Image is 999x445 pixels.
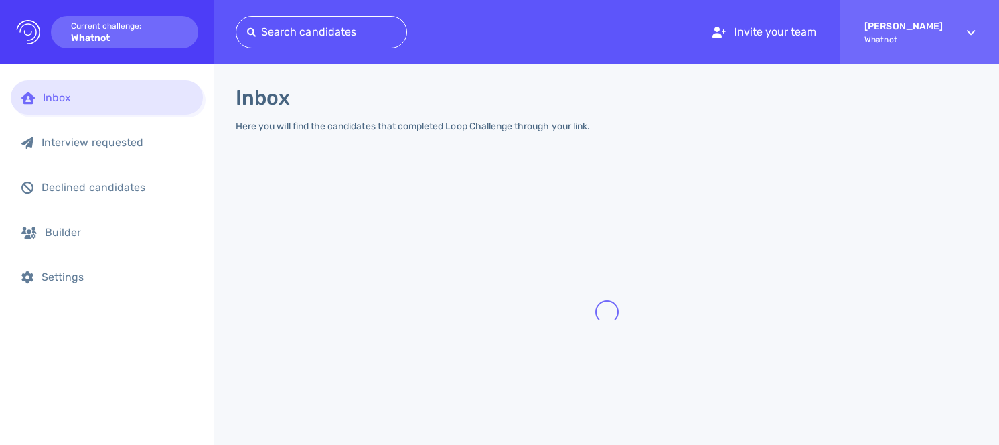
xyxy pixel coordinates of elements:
strong: [PERSON_NAME] [864,21,943,32]
div: Declined candidates [42,181,192,194]
div: Settings [42,271,192,283]
div: Inbox [43,91,192,104]
span: Whatnot [864,35,943,44]
h1: Inbox [236,86,290,110]
div: Here you will find the candidates that completed Loop Challenge through your link. [236,121,590,132]
div: Builder [45,226,192,239]
div: Interview requested [42,136,192,149]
